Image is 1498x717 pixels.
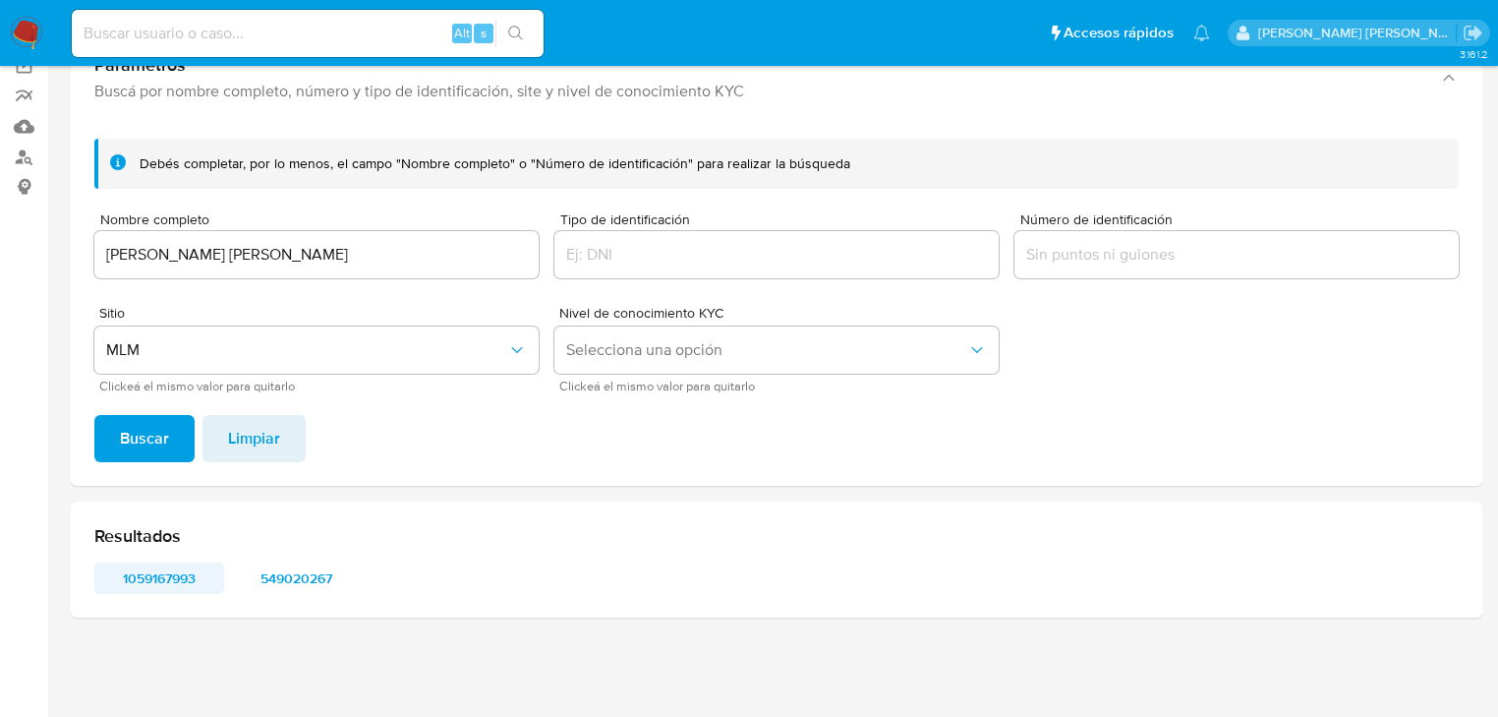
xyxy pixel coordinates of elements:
[1258,24,1457,42] p: michelleangelica.rodriguez@mercadolibre.com.mx
[454,24,470,42] span: Alt
[1463,23,1483,43] a: Salir
[481,24,487,42] span: s
[72,21,544,46] input: Buscar usuario o caso...
[1193,25,1210,41] a: Notificaciones
[495,20,536,47] button: search-icon
[1064,23,1174,43] span: Accesos rápidos
[1460,46,1488,62] span: 3.161.2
